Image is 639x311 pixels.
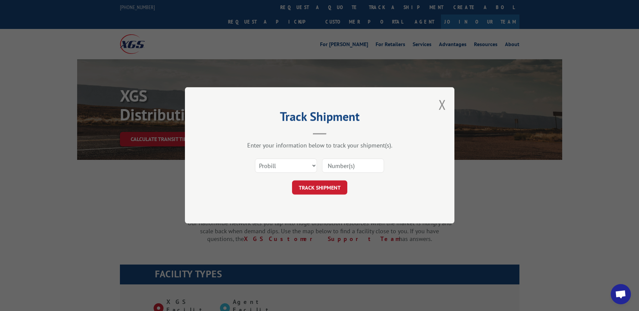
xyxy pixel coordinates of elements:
[439,96,446,113] button: Close modal
[219,112,421,125] h2: Track Shipment
[322,159,384,173] input: Number(s)
[611,284,631,304] a: Open chat
[219,142,421,149] div: Enter your information below to track your shipment(s).
[292,181,347,195] button: TRACK SHIPMENT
